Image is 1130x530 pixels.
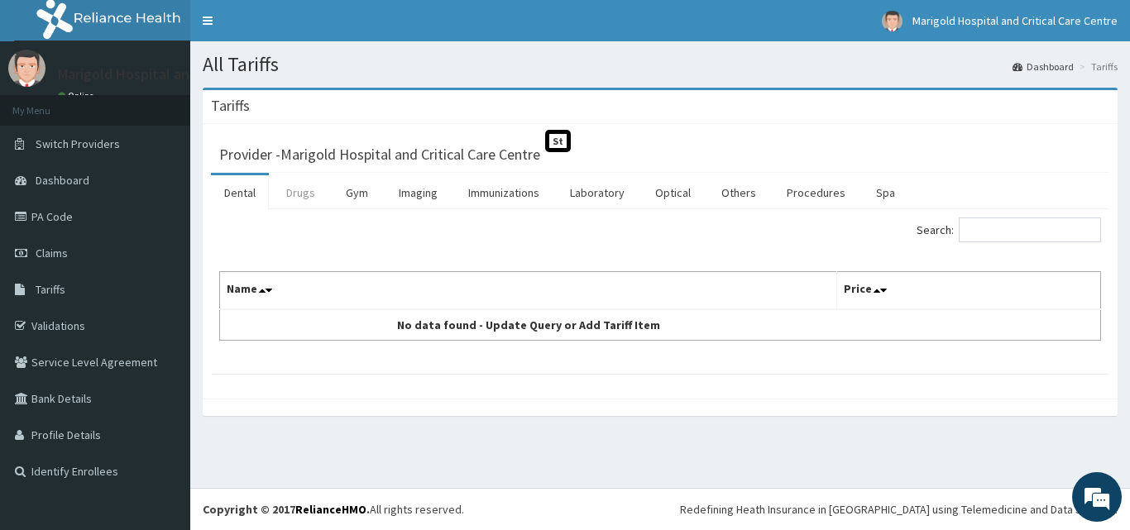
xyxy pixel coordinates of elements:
span: Claims [36,246,68,260]
h3: Tariffs [211,98,250,113]
a: Imaging [385,175,451,210]
label: Search: [917,217,1101,242]
a: Optical [642,175,704,210]
td: No data found - Update Query or Add Tariff Item [220,309,837,341]
a: Dental [211,175,269,210]
div: Chat with us now [86,93,278,114]
footer: All rights reserved. [190,488,1130,530]
p: Marigold Hospital and Critical Care Centre [58,67,327,82]
a: Procedures [773,175,859,210]
img: User Image [8,50,45,87]
a: Dashboard [1013,60,1074,74]
img: d_794563401_company_1708531726252_794563401 [31,83,67,124]
textarea: Type your message and hit 'Enter' [8,354,315,412]
a: RelianceHMO [295,502,366,517]
a: Spa [863,175,908,210]
span: Tariffs [36,282,65,297]
a: Online [58,90,98,102]
a: Others [708,175,769,210]
strong: Copyright © 2017 . [203,502,370,517]
div: Redefining Heath Insurance in [GEOGRAPHIC_DATA] using Telemedicine and Data Science! [680,501,1118,518]
span: Dashboard [36,173,89,188]
a: Laboratory [557,175,638,210]
span: Marigold Hospital and Critical Care Centre [912,13,1118,28]
a: Immunizations [455,175,553,210]
li: Tariffs [1075,60,1118,74]
span: St [545,130,571,152]
a: Gym [333,175,381,210]
h1: All Tariffs [203,54,1118,75]
img: User Image [882,11,903,31]
th: Price [836,272,1101,310]
input: Search: [959,217,1101,242]
div: Minimize live chat window [271,8,311,48]
span: Switch Providers [36,136,120,151]
a: Drugs [273,175,328,210]
th: Name [220,272,837,310]
h3: Provider - Marigold Hospital and Critical Care Centre [219,147,540,162]
span: We're online! [96,160,228,327]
